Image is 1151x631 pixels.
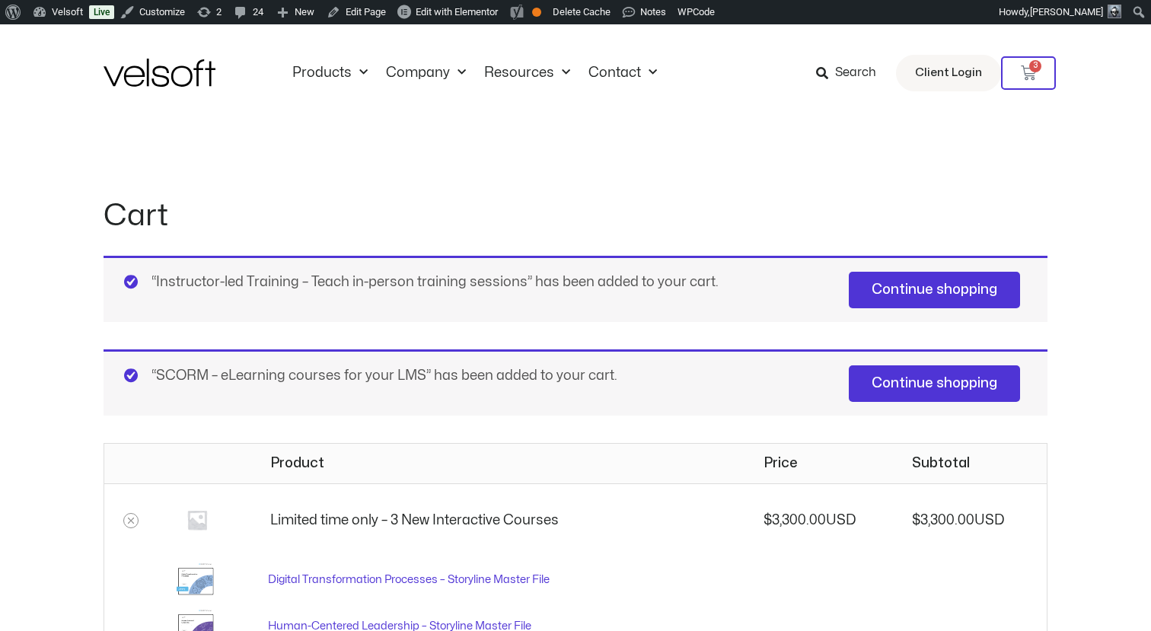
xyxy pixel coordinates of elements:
[835,63,876,83] span: Search
[896,55,1001,91] a: Client Login
[283,65,666,81] nav: Menu
[915,63,982,83] span: Client Login
[898,444,1047,483] th: Subtotal
[579,65,666,81] a: ContactMenu Toggle
[104,195,1047,237] h1: Cart
[849,272,1020,308] a: Continue shopping
[89,5,114,19] a: Live
[1029,60,1041,72] span: 3
[257,444,749,483] th: Product
[416,6,498,18] span: Edit with Elementor
[1001,56,1056,90] a: 3
[283,65,377,81] a: ProductsMenu Toggle
[849,365,1020,402] a: Continue shopping
[532,8,541,17] div: OK
[912,514,974,527] bdi: 3,300.00
[912,514,920,527] span: $
[104,256,1047,322] div: “Instructor-led Training – Teach in-person training sessions” has been added to your cart.
[750,444,898,483] th: Price
[268,620,531,631] a: Human-Centered Leadership – Storyline Master File
[171,493,224,547] img: Placeholder
[104,59,215,87] img: Velsoft Training Materials
[764,514,826,527] bdi: 3,300.00
[268,574,550,585] a: Digital Transformation Processes – Storyline Master File
[377,65,475,81] a: CompanyMenu Toggle
[1030,6,1103,18] span: [PERSON_NAME]
[123,513,139,528] a: Remove Limited time only - 3 New Interactive Courses from cart
[764,514,772,527] span: $
[816,60,887,86] a: Search
[475,65,579,81] a: ResourcesMenu Toggle
[104,349,1047,416] div: “SCORM – eLearning courses for your LMS” has been added to your cart.
[257,483,749,556] td: Limited time only – 3 New Interactive Courses
[176,563,213,596] img: Digital Transformation Processes - Storyline Master File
